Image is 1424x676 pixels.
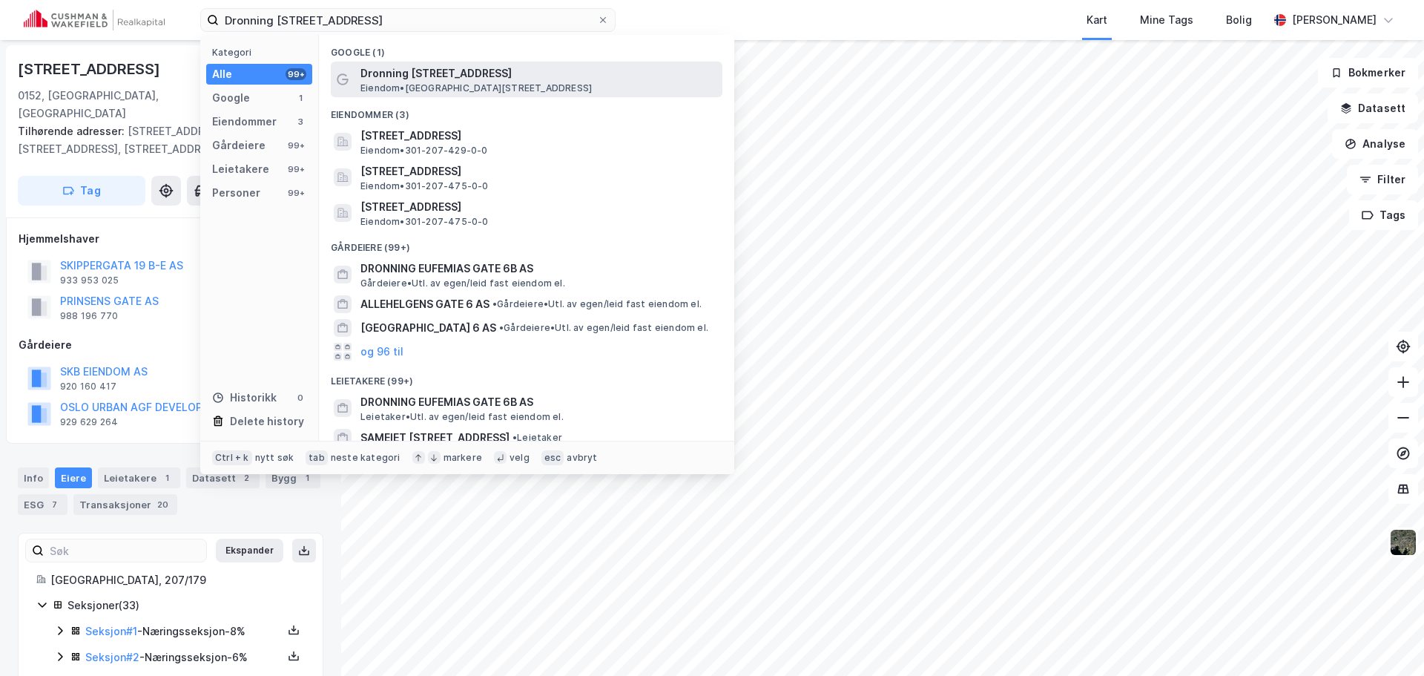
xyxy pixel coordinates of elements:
div: Google (1) [319,35,734,62]
div: - Næringsseksjon - 6% [85,649,283,666]
div: 20 [154,497,171,512]
button: og 96 til [360,343,403,361]
div: Leietakere [98,467,180,488]
div: 2 [239,470,254,485]
div: 1 [294,92,306,104]
div: Kategori [212,47,312,58]
span: Gårdeiere • Utl. av egen/leid fast eiendom el. [499,322,708,334]
div: avbryt [567,452,597,464]
div: markere [444,452,482,464]
div: 3 [294,116,306,128]
div: 988 196 770 [60,310,118,322]
div: [STREET_ADDRESS] [18,57,163,81]
div: Gårdeiere (99+) [319,230,734,257]
iframe: Chat Widget [1350,605,1424,676]
div: velg [510,452,530,464]
div: Leietakere [212,160,269,178]
div: 929 629 264 [60,416,118,428]
span: DRONNING EUFEMIAS GATE 6B AS [360,393,716,411]
span: • [512,432,517,443]
div: Gårdeiere [19,336,323,354]
span: Leietaker [512,432,562,444]
input: Søk på adresse, matrikkel, gårdeiere, leietakere eller personer [219,9,597,31]
div: Alle [212,65,232,83]
img: cushman-wakefield-realkapital-logo.202ea83816669bd177139c58696a8fa1.svg [24,10,165,30]
div: Seksjoner ( 33 ) [67,597,305,614]
div: Bolig [1226,11,1252,29]
div: - Næringsseksjon - 8% [85,623,283,640]
span: [GEOGRAPHIC_DATA] 6 AS [360,319,496,337]
span: ALLEHELGENS GATE 6 AS [360,295,489,313]
div: 99+ [286,163,306,175]
div: ESG [18,494,67,515]
div: 0152, [GEOGRAPHIC_DATA], [GEOGRAPHIC_DATA] [18,87,205,122]
div: 0 [294,392,306,404]
div: Google [212,89,250,107]
span: [STREET_ADDRESS] [360,163,716,180]
div: 99+ [286,68,306,80]
span: [STREET_ADDRESS] [360,127,716,145]
div: [GEOGRAPHIC_DATA], 207/179 [50,571,305,589]
span: Dronning [STREET_ADDRESS] [360,65,716,82]
span: Gårdeiere • Utl. av egen/leid fast eiendom el. [360,278,565,289]
button: Ekspander [216,539,283,562]
div: [STREET_ADDRESS], [STREET_ADDRESS], [STREET_ADDRESS] [18,122,311,158]
span: Eiendom • [GEOGRAPHIC_DATA][STREET_ADDRESS] [360,82,592,94]
span: Eiendom • 301-207-475-0-0 [360,216,489,228]
img: 9k= [1389,528,1417,557]
div: 1 [159,470,174,485]
a: Seksjon#2 [85,651,139,663]
div: neste kategori [331,452,400,464]
div: Eiendommer (3) [319,97,734,124]
div: Mine Tags [1140,11,1193,29]
span: DRONNING EUFEMIAS GATE 6B AS [360,260,716,278]
span: Leietaker • Utl. av egen/leid fast eiendom el. [360,411,564,423]
div: Personer [212,184,260,202]
div: tab [306,450,328,465]
a: Seksjon#1 [85,625,137,637]
span: Tilhørende adresser: [18,125,128,137]
div: Kontrollprogram for chat [1350,605,1424,676]
div: Hjemmelshaver [19,230,323,248]
span: SAMEIET [STREET_ADDRESS] [360,429,510,447]
div: 99+ [286,140,306,151]
div: Kart [1087,11,1107,29]
span: Gårdeiere • Utl. av egen/leid fast eiendom el. [492,298,702,310]
button: Datasett [1328,93,1418,123]
button: Filter [1347,165,1418,194]
div: esc [541,450,564,465]
span: Eiendom • 301-207-429-0-0 [360,145,488,157]
button: Bokmerker [1318,58,1418,88]
div: Delete history [230,413,304,430]
div: 920 160 417 [60,381,116,393]
div: Eiendommer [212,113,277,131]
span: Eiendom • 301-207-475-0-0 [360,180,489,192]
div: Eiere [55,467,92,488]
span: • [499,322,504,333]
div: nytt søk [255,452,294,464]
button: Tag [18,176,145,206]
button: Analyse [1332,129,1418,159]
div: 7 [47,497,62,512]
div: Historikk [212,389,277,407]
div: Bygg [266,467,320,488]
div: Datasett [186,467,260,488]
div: Gårdeiere [212,137,266,154]
div: Ctrl + k [212,450,252,465]
div: Leietakere (99+) [319,364,734,390]
div: Transaksjoner [73,494,177,515]
div: 1 [300,470,314,485]
span: [STREET_ADDRESS] [360,198,716,216]
button: Tags [1349,200,1418,230]
span: • [492,298,497,309]
input: Søk [44,539,206,562]
div: Info [18,467,49,488]
div: 933 953 025 [60,275,119,286]
div: 99+ [286,187,306,199]
div: [PERSON_NAME] [1292,11,1377,29]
